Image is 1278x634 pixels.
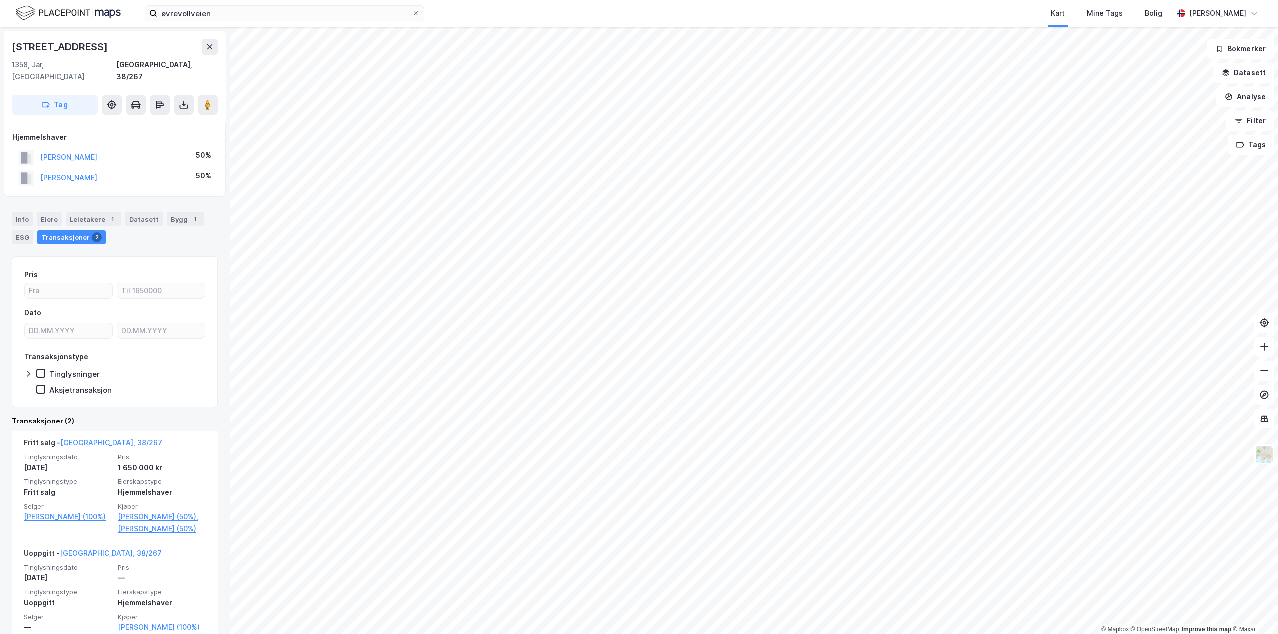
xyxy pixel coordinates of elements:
span: Kjøper [118,502,206,511]
div: 50% [196,149,211,161]
div: Info [12,212,33,226]
div: Fritt salg [24,486,112,498]
button: Analyse [1216,87,1274,107]
div: Eiere [37,212,62,226]
input: Fra [25,283,112,298]
span: Tinglysningsdato [24,453,112,461]
div: Hjemmelshaver [118,597,206,609]
div: Uoppgitt [24,597,112,609]
a: [PERSON_NAME] (100%) [24,511,112,523]
div: 1 [107,214,117,224]
a: [PERSON_NAME] (50%) [118,523,206,535]
img: Z [1255,445,1274,464]
input: Til 1650000 [117,283,205,298]
div: Kart [1051,7,1065,19]
a: OpenStreetMap [1131,626,1179,633]
span: Pris [118,453,206,461]
div: 50% [196,170,211,182]
button: Tag [12,95,98,115]
a: [GEOGRAPHIC_DATA], 38/267 [60,438,162,447]
div: [GEOGRAPHIC_DATA], 38/267 [116,59,218,83]
img: logo.f888ab2527a4732fd821a326f86c7f29.svg [16,4,121,22]
div: Leietakere [66,212,121,226]
span: Eierskapstype [118,588,206,596]
div: Uoppgitt - [24,547,162,563]
div: Dato [24,307,41,319]
div: [STREET_ADDRESS] [12,39,110,55]
a: [PERSON_NAME] (100%) [118,621,206,633]
a: [GEOGRAPHIC_DATA], 38/267 [60,549,162,557]
div: 1 650 000 kr [118,462,206,474]
span: Selger [24,613,112,621]
button: Filter [1226,111,1274,131]
span: Tinglysningstype [24,477,112,486]
input: DD.MM.YYYY [25,323,112,338]
button: Tags [1228,135,1274,155]
div: 1 [190,214,200,224]
input: Søk på adresse, matrikkel, gårdeiere, leietakere eller personer [157,6,412,21]
a: Improve this map [1182,626,1231,633]
iframe: Chat Widget [1228,586,1278,634]
span: Kjøper [118,613,206,621]
div: Tinglysninger [49,369,100,379]
div: Hjemmelshaver [118,486,206,498]
div: Transaksjoner [37,230,106,244]
span: Pris [118,563,206,572]
div: — [118,572,206,584]
button: Bokmerker [1207,39,1274,59]
button: Datasett [1213,63,1274,83]
div: Datasett [125,212,163,226]
a: Mapbox [1101,626,1129,633]
div: Aksjetransaksjon [49,385,112,395]
div: Mine Tags [1087,7,1123,19]
span: Selger [24,502,112,511]
div: 1358, Jar, [GEOGRAPHIC_DATA] [12,59,116,83]
div: Fritt salg - [24,437,162,453]
div: Hjemmelshaver [12,131,217,143]
div: ESG [12,230,33,244]
a: [PERSON_NAME] (50%), [118,511,206,523]
div: 2 [92,232,102,242]
div: Bolig [1145,7,1162,19]
div: Transaksjoner (2) [12,415,218,427]
div: [DATE] [24,462,112,474]
input: DD.MM.YYYY [117,323,205,338]
div: [DATE] [24,572,112,584]
div: Transaksjonstype [24,351,88,363]
div: [PERSON_NAME] [1189,7,1246,19]
div: — [24,621,112,633]
span: Eierskapstype [118,477,206,486]
div: Bygg [167,212,204,226]
span: Tinglysningstype [24,588,112,596]
span: Tinglysningsdato [24,563,112,572]
div: Pris [24,269,38,281]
